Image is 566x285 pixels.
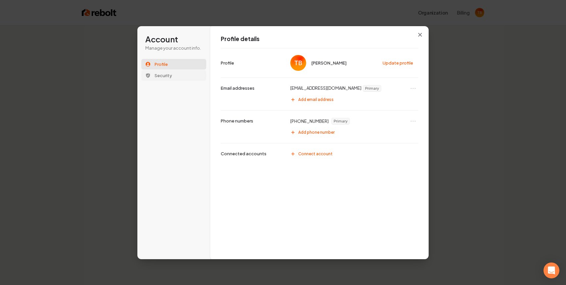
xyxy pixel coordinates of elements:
button: Open menu [409,117,417,125]
span: [PERSON_NAME] [311,60,347,66]
p: Profile [221,60,234,66]
p: Email addresses [221,85,255,91]
span: Profile [155,61,168,67]
button: Open menu [409,84,417,92]
span: Add phone number [298,130,335,135]
button: Security [141,70,206,81]
button: Add phone number [287,127,418,138]
button: Update profile [379,58,417,68]
p: [PHONE_NUMBER] [290,118,329,124]
span: Primary [332,118,350,124]
span: Add email address [298,97,334,102]
div: Open Intercom Messenger [543,262,559,278]
p: Manage your account info. [145,45,202,51]
span: Connect account [298,151,333,157]
p: [EMAIL_ADDRESS][DOMAIN_NAME] [290,85,361,92]
span: Security [155,72,172,78]
p: Phone numbers [221,118,253,124]
span: Primary [363,85,381,91]
button: Add email address [287,94,418,105]
h1: Account [145,34,202,45]
p: Connected accounts [221,151,266,157]
button: Connect account [287,149,418,159]
button: Profile [141,59,206,70]
img: Tom Bates [290,55,306,71]
h1: Profile details [221,35,418,43]
button: Close modal [414,29,426,41]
